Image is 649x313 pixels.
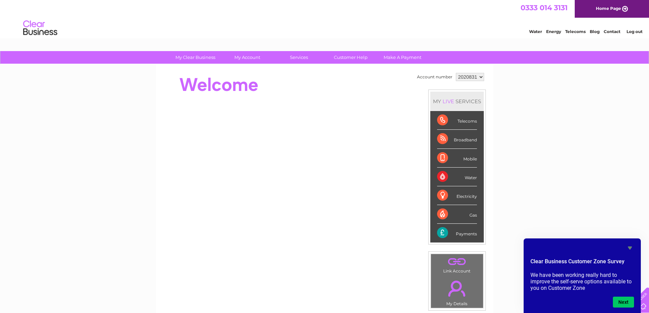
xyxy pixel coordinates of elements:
a: My Clear Business [167,51,223,64]
button: Next question [613,297,634,308]
a: Services [271,51,327,64]
a: Make A Payment [374,51,431,64]
td: Account number [415,71,454,83]
a: Customer Help [323,51,379,64]
a: Energy [546,29,561,34]
div: Payments [437,224,477,242]
div: Water [437,168,477,186]
div: Electricity [437,186,477,205]
a: Log out [627,29,643,34]
td: My Details [431,275,483,308]
div: Telecoms [437,111,477,130]
p: We have been working really hard to improve the self-serve options available to you on Customer Zone [530,272,634,291]
a: Water [529,29,542,34]
a: Contact [604,29,620,34]
a: . [433,256,481,268]
div: Clear Business is a trading name of Verastar Limited (registered in [GEOGRAPHIC_DATA] No. 3667643... [164,4,486,33]
div: Mobile [437,149,477,168]
a: . [433,277,481,300]
a: Blog [590,29,600,34]
td: Link Account [431,254,483,275]
div: Gas [437,205,477,224]
a: Telecoms [565,29,586,34]
div: LIVE [441,98,455,105]
div: Clear Business Customer Zone Survey [530,244,634,308]
img: logo.png [23,18,58,38]
div: Broadband [437,130,477,148]
button: Hide survey [626,244,634,252]
a: 0333 014 3131 [521,3,568,12]
h2: Clear Business Customer Zone Survey [530,257,634,269]
div: MY SERVICES [430,92,484,111]
a: My Account [219,51,275,64]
